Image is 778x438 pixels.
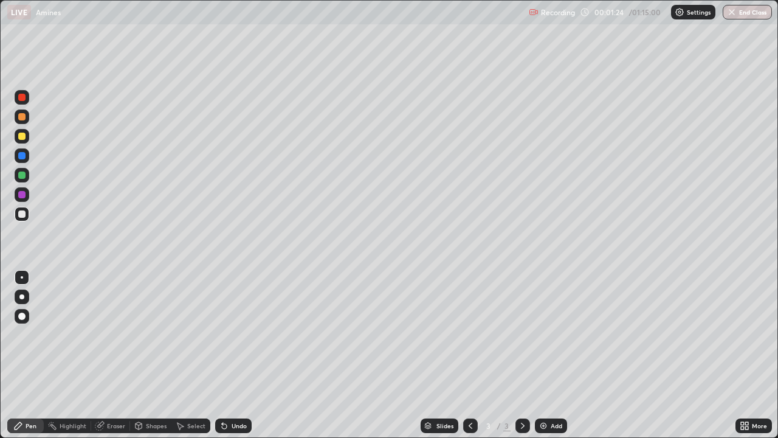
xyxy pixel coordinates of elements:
div: Eraser [107,423,125,429]
button: End Class [723,5,772,19]
div: Shapes [146,423,167,429]
div: 3 [503,420,511,431]
div: Highlight [60,423,86,429]
p: Settings [687,9,711,15]
div: Pen [26,423,36,429]
img: end-class-cross [727,7,737,17]
div: Add [551,423,562,429]
div: Select [187,423,205,429]
div: Slides [436,423,453,429]
p: Recording [541,8,575,17]
div: More [752,423,767,429]
p: LIVE [11,7,27,17]
img: recording.375f2c34.svg [529,7,539,17]
p: Amines [36,7,61,17]
img: class-settings-icons [675,7,684,17]
div: Undo [232,423,247,429]
div: / [497,422,501,429]
img: add-slide-button [539,421,548,431]
div: 3 [483,422,495,429]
